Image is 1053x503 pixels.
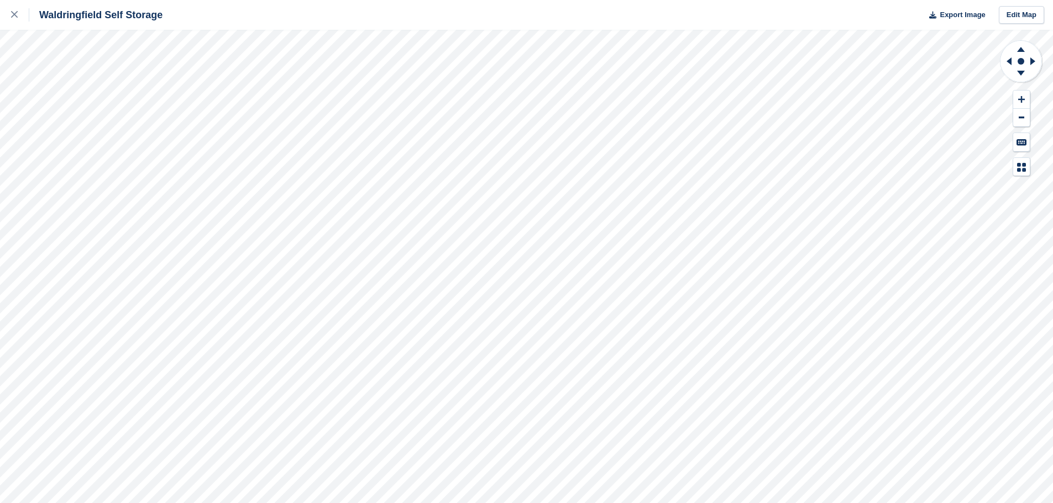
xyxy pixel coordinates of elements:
button: Map Legend [1013,158,1030,176]
button: Keyboard Shortcuts [1013,133,1030,151]
button: Zoom Out [1013,109,1030,127]
a: Edit Map [999,6,1044,24]
button: Export Image [923,6,986,24]
div: Waldringfield Self Storage [29,8,163,22]
span: Export Image [940,9,985,20]
button: Zoom In [1013,91,1030,109]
